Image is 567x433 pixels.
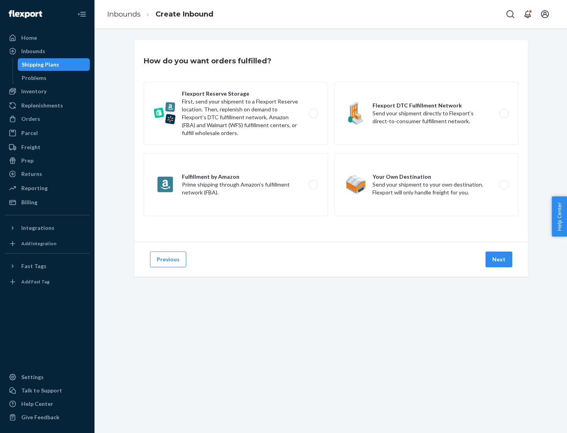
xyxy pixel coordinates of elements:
button: Fast Tags [5,260,90,272]
a: Replenishments [5,99,90,112]
div: Inbounds [21,47,45,55]
button: Integrations [5,222,90,234]
a: Orders [5,113,90,125]
a: Settings [5,371,90,383]
a: Inbounds [107,10,141,19]
a: Prep [5,154,90,167]
button: Open notifications [520,6,535,22]
div: Parcel [21,129,38,137]
a: Freight [5,141,90,154]
div: Returns [21,170,42,178]
div: Shipping Plans [22,61,59,68]
div: Talk to Support [21,387,62,394]
a: Talk to Support [5,384,90,397]
a: Add Integration [5,237,90,250]
div: Give Feedback [21,413,59,421]
h3: How do you want orders fulfilled? [144,56,271,66]
div: Home [21,34,37,42]
a: Inventory [5,85,90,98]
a: Home [5,31,90,44]
div: Inventory [21,87,46,95]
button: Give Feedback [5,411,90,424]
div: Orders [21,115,40,123]
div: Fast Tags [21,262,46,270]
div: Add Fast Tag [21,278,50,285]
div: Replenishments [21,102,63,109]
a: Add Fast Tag [5,276,90,288]
a: Inbounds [5,45,90,57]
a: Parcel [5,127,90,139]
button: Help Center [552,196,567,237]
a: Shipping Plans [18,58,90,71]
div: Billing [21,198,37,206]
div: Reporting [21,184,48,192]
div: Help Center [21,400,53,408]
button: Next [485,252,512,267]
button: Open Search Box [502,6,518,22]
button: Previous [150,252,186,267]
a: Create Inbound [156,10,213,19]
a: Reporting [5,182,90,194]
div: Prep [21,157,33,165]
a: Returns [5,168,90,180]
a: Help Center [5,398,90,410]
div: Freight [21,143,41,151]
div: Problems [22,74,46,82]
div: Add Integration [21,240,56,247]
button: Close Navigation [74,6,90,22]
a: Billing [5,196,90,209]
div: Integrations [21,224,54,232]
ol: breadcrumbs [101,3,220,26]
button: Open account menu [537,6,553,22]
img: Flexport logo [9,10,42,18]
a: Problems [18,72,90,84]
div: Settings [21,373,44,381]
